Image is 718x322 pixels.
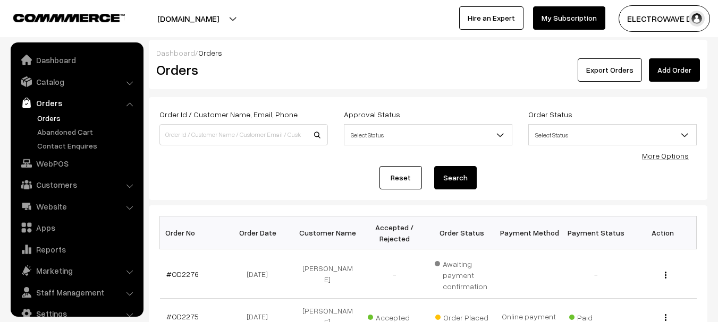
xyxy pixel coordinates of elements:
[665,314,666,321] img: Menu
[562,249,629,299] td: -
[13,11,106,23] a: COMMMERCE
[379,166,422,189] a: Reset
[13,240,140,259] a: Reports
[13,50,140,69] a: Dashboard
[649,58,700,82] a: Add Order
[361,216,428,249] th: Accepted / Rejected
[227,249,294,299] td: [DATE]
[156,48,195,57] a: Dashboard
[13,197,140,216] a: Website
[13,93,140,112] a: Orders
[13,283,140,302] a: Staff Management
[528,124,697,145] span: Select Status
[35,140,140,151] a: Contact Enquires
[166,312,199,321] a: #OD2275
[13,154,140,173] a: WebPOS
[689,11,705,27] img: user
[159,124,328,145] input: Order Id / Customer Name / Customer Email / Customer Phone
[166,269,199,279] a: #OD2276
[35,126,140,137] a: Abandoned Cart
[35,112,140,124] a: Orders
[160,216,227,249] th: Order No
[361,249,428,299] td: -
[344,109,400,120] label: Approval Status
[13,218,140,237] a: Apps
[198,48,222,57] span: Orders
[344,124,512,145] span: Select Status
[227,216,294,249] th: Order Date
[528,109,572,120] label: Order Status
[13,175,140,194] a: Customers
[156,62,327,78] h2: Orders
[434,166,477,189] button: Search
[13,72,140,91] a: Catalog
[529,126,696,144] span: Select Status
[156,47,700,58] div: /
[428,216,495,249] th: Order Status
[665,272,666,279] img: Menu
[619,5,710,32] button: ELECTROWAVE DE…
[642,151,689,160] a: More Options
[435,256,489,292] span: Awaiting payment confirmation
[578,58,642,82] button: Export Orders
[13,14,125,22] img: COMMMERCE
[159,109,298,120] label: Order Id / Customer Name, Email, Phone
[294,216,361,249] th: Customer Name
[562,216,629,249] th: Payment Status
[629,216,696,249] th: Action
[533,6,605,30] a: My Subscription
[13,261,140,280] a: Marketing
[294,249,361,299] td: [PERSON_NAME]
[495,216,562,249] th: Payment Method
[120,5,256,32] button: [DOMAIN_NAME]
[459,6,523,30] a: Hire an Expert
[344,126,512,144] span: Select Status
